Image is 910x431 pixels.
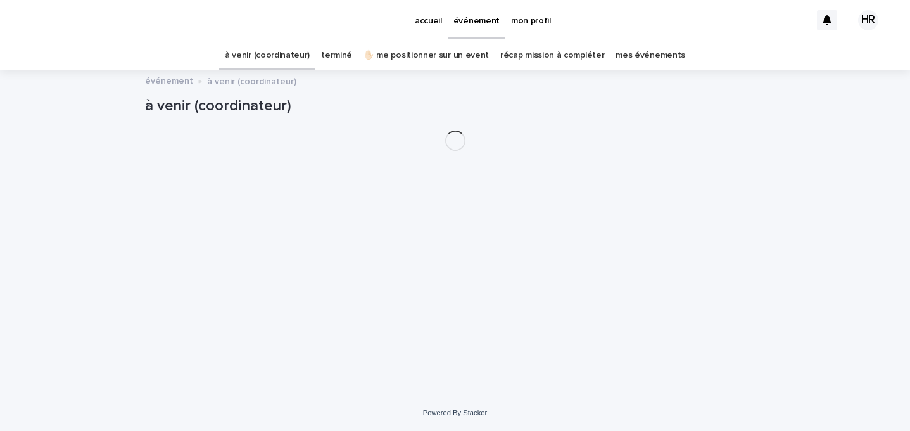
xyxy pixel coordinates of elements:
div: HR [858,10,878,30]
h1: à venir (coordinateur) [145,97,766,115]
a: mes événements [616,41,685,70]
img: Ls34BcGeRexTGTNfXpUC [25,8,148,33]
a: événement [145,73,193,87]
a: à venir (coordinateur) [225,41,310,70]
p: à venir (coordinateur) [207,74,296,87]
a: ✋🏻 me positionner sur un event [363,41,489,70]
a: récap mission à compléter [500,41,604,70]
a: terminé [321,41,352,70]
a: Powered By Stacker [423,409,487,416]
